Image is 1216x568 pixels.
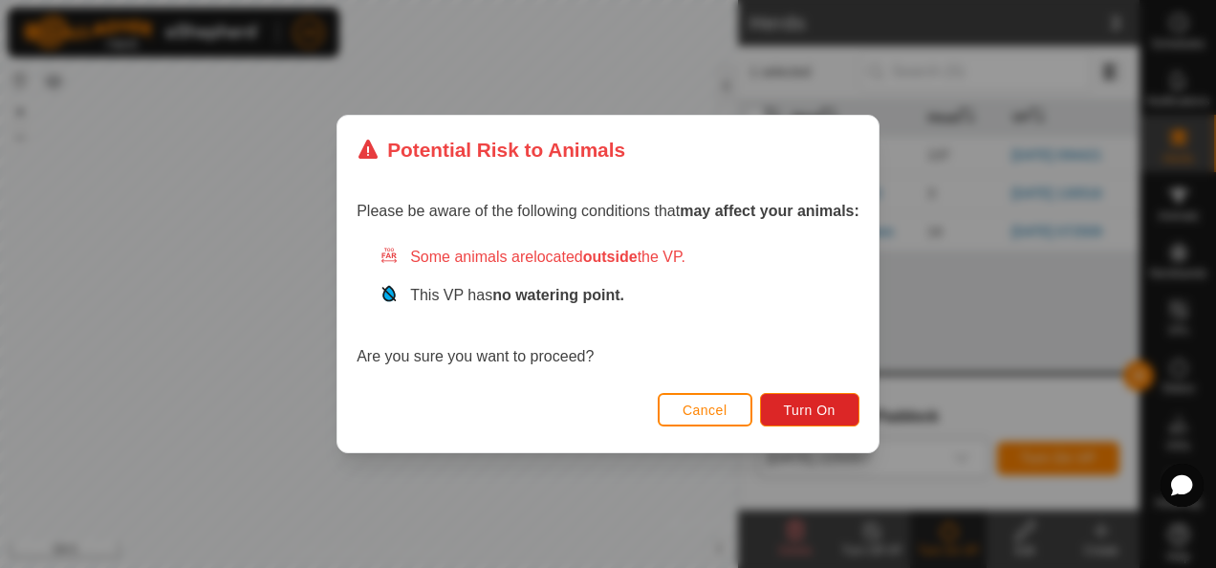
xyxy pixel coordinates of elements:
strong: may affect your animals: [680,203,859,219]
div: Some animals are [380,246,859,269]
button: Turn On [760,393,859,426]
button: Cancel [658,393,752,426]
span: located the VP. [533,249,685,265]
span: Turn On [784,403,836,418]
span: This VP has [410,287,624,303]
strong: no watering point. [492,287,624,303]
span: Please be aware of the following conditions that [357,203,859,219]
div: Are you sure you want to proceed? [357,246,859,368]
span: Cancel [683,403,727,418]
strong: outside [583,249,638,265]
div: Potential Risk to Animals [357,135,625,164]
